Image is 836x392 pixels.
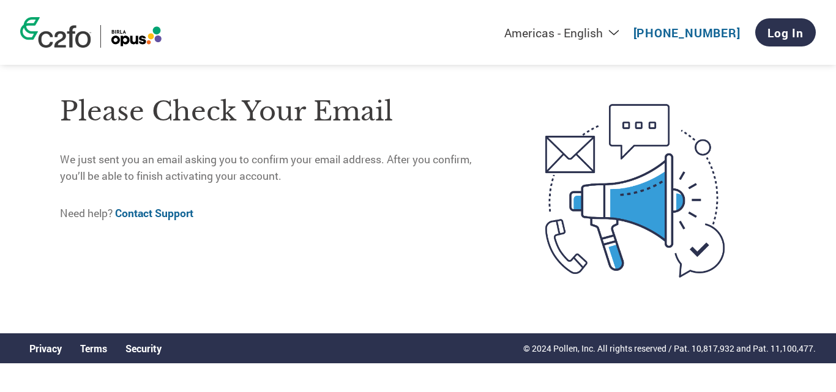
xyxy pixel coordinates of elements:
p: Need help? [60,205,494,221]
a: [PHONE_NUMBER] [633,25,741,40]
a: Terms [80,342,107,355]
img: c2fo logo [20,17,91,48]
p: We just sent you an email asking you to confirm your email address. After you confirm, you’ll be ... [60,152,494,184]
p: © 2024 Pollen, Inc. All rights reserved / Pat. 10,817,932 and Pat. 11,100,477. [523,342,816,355]
a: Security [125,342,162,355]
img: Birla Opus [110,25,163,48]
h1: Please check your email [60,92,494,131]
a: Log In [755,18,816,46]
img: open-email [494,82,776,300]
a: Privacy [29,342,62,355]
a: Contact Support [115,206,193,220]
